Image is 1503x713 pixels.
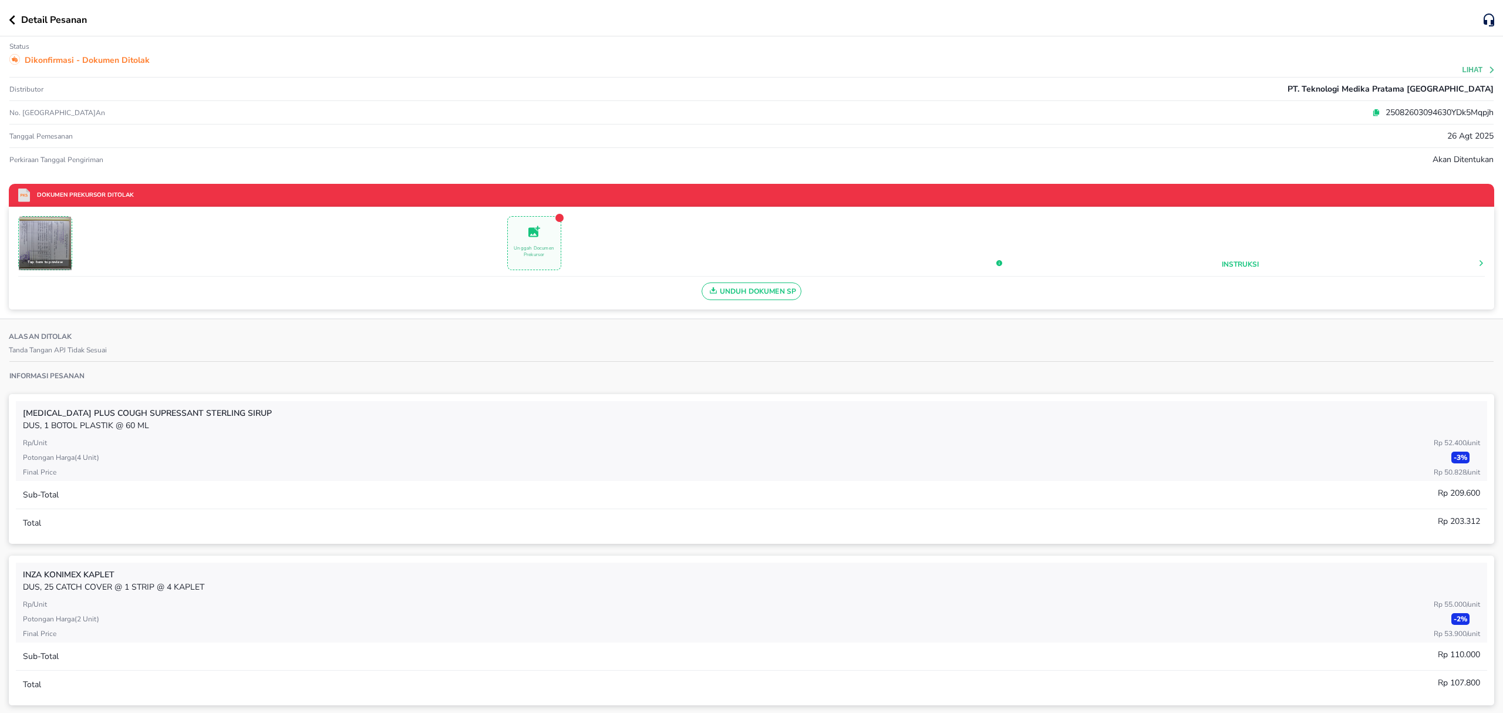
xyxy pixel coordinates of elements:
p: [MEDICAL_DATA] PLUS COUGH SUPRESSANT Sterling SIRUP [23,407,1480,419]
p: Rp/Unit [23,438,47,448]
p: Total [23,678,41,691]
p: DUS, 25 CATCH COVER @ 1 STRIP @ 4 KAPLET [23,581,1480,593]
p: Total [23,517,41,529]
span: Unduh Dokumen SP [707,284,797,299]
p: Sub-Total [23,650,59,662]
p: Rp 53.900 [1434,628,1480,639]
p: 25082603094630YDk5Mqpjh [1380,106,1494,119]
p: Rp 209.600 [1438,487,1480,499]
span: / Unit [1467,600,1480,609]
p: Akan ditentukan [1433,153,1494,166]
p: Informasi Pesanan [9,371,85,381]
p: Rp 55.000 [1434,599,1480,610]
p: DUS, 1 BOTOL PLASTIK @ 60 ML [23,419,1480,432]
div: Tap here to preview [19,260,72,270]
p: Final Price [23,628,56,639]
img: Document [19,217,71,268]
p: - 3 % [1451,452,1470,463]
p: Rp 110.000 [1438,648,1480,661]
p: Tanda Tangan APJ Tidak Sesuai [9,345,1494,355]
button: Unduh Dokumen SP [702,282,802,300]
p: Tanggal pemesanan [9,132,73,141]
p: 26 Agt 2025 [1447,130,1494,142]
p: Dokumen Prekursor Ditolak [30,191,134,200]
p: Rp/Unit [23,599,47,610]
p: Sub-Total [23,489,59,501]
p: Final Price [23,467,56,477]
span: / Unit [1467,629,1480,638]
p: No. [GEOGRAPHIC_DATA]an [9,108,504,117]
p: Dikonfirmasi - Dokumen Ditolak [25,54,150,66]
p: - 2 % [1451,613,1470,625]
p: Rp 50.828 [1434,467,1480,477]
button: Lihat [1462,66,1496,74]
p: Unggah Documen Prekursor [508,245,561,258]
p: Detail Pesanan [21,13,87,27]
button: Instruksi [1222,259,1259,270]
p: Perkiraan Tanggal Pengiriman [9,155,103,164]
span: / Unit [1467,438,1480,448]
span: / Unit [1467,468,1480,477]
p: Status [9,42,29,51]
p: Alasan Ditolak [9,331,1494,342]
p: Rp 203.312 [1438,515,1480,527]
p: Potongan harga ( 4 Unit ) [23,452,99,463]
p: Distributor [9,85,43,94]
p: Rp 107.800 [1438,677,1480,689]
p: Potongan harga ( 2 Unit ) [23,614,99,624]
p: INZA Konimex KAPLET [23,569,1480,581]
p: Rp 52.400 [1434,438,1480,448]
p: PT. Teknologi Medika Pratama [GEOGRAPHIC_DATA] [1288,83,1494,95]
